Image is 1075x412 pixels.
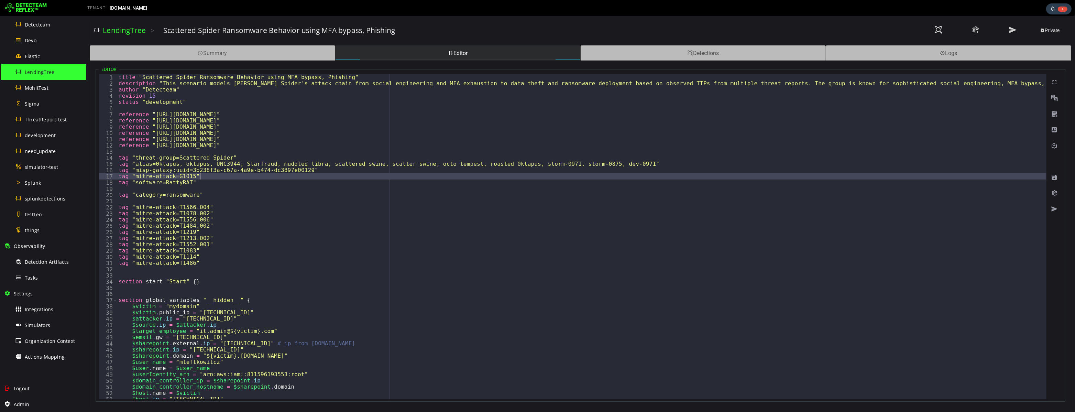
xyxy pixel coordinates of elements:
div: 32 [13,250,31,257]
div: 30 [13,238,31,244]
span: Organization Context [25,338,75,344]
span: [DOMAIN_NAME] [110,5,147,11]
span: Tasks [25,274,38,281]
div: 11 [13,120,31,127]
div: 4 [13,77,31,83]
div: 52 [13,374,31,380]
div: 16 [13,151,31,158]
div: 25 [13,207,31,213]
div: 20 [13,176,31,182]
div: 27 [13,219,31,226]
span: Devo [25,37,36,44]
span: Observability [14,243,45,249]
div: 45 [13,331,31,337]
button: Private [947,10,981,19]
div: 46 [13,337,31,343]
div: 12 [13,127,31,133]
div: 22 [13,188,31,195]
div: 21 [13,182,31,188]
div: 17 [13,158,31,164]
div: 5 [13,83,31,89]
span: 1 [1058,7,1067,12]
div: 41 [13,306,31,312]
span: Admin [14,401,29,408]
div: 53 [13,380,31,387]
div: 39 [13,294,31,300]
div: Summary [4,30,249,45]
div: 9 [13,108,31,114]
div: 1 [13,58,31,65]
legend: Editor [13,51,33,56]
div: 31 [13,244,31,250]
div: 10 [13,114,31,120]
div: 47 [13,343,31,349]
div: 3 [13,71,31,77]
div: Editor [249,30,495,45]
div: 19 [13,170,31,176]
span: MohitTest [25,85,48,91]
div: 49 [13,356,31,362]
div: Task Notifications [1046,3,1072,14]
div: 18 [13,164,31,170]
div: 36 [13,275,31,281]
div: 23 [13,195,31,201]
span: Splunk [25,180,41,186]
span: simulator-test [25,164,58,170]
div: 43 [13,318,31,325]
span: > [65,11,68,19]
span: development [25,132,56,139]
div: 35 [13,269,31,275]
span: Simulators [25,322,50,328]
span: Detection Artifacts [25,259,69,265]
div: 28 [13,226,31,232]
span: ThreatReport-test [25,116,67,123]
span: things [25,227,40,234]
div: 37 [13,281,31,288]
div: 29 [13,232,31,238]
span: Settings [14,290,33,297]
span: splunkdetections [25,195,65,202]
a: LendingTree [17,10,60,19]
span: Private [954,12,974,17]
span: need_update [25,148,56,154]
div: 51 [13,368,31,374]
div: 8 [13,102,31,108]
div: 26 [13,213,31,219]
span: Logout [14,385,30,392]
span: Detecteam [25,21,50,28]
div: 44 [13,325,31,331]
div: 33 [13,257,31,263]
div: 14 [13,139,31,145]
div: 15 [13,145,31,151]
span: LendingTree [25,69,54,75]
img: Detecteam logo [5,2,47,13]
div: 42 [13,312,31,318]
div: 34 [13,263,31,269]
div: 2 [13,65,31,71]
div: 24 [13,201,31,207]
div: 13 [13,133,31,139]
span: Actions Mapping [25,354,65,360]
div: 7 [13,96,31,102]
div: Logs [740,30,985,45]
div: 6 [13,89,31,96]
span: Sigma [25,100,39,107]
span: Integrations [25,306,53,313]
span: Elastic [25,53,40,59]
div: 48 [13,349,31,356]
span: Toggle code folding, rows 37 through 57 [27,281,31,288]
span: TENANT: [87,6,107,10]
div: Detections [495,30,740,45]
div: 38 [13,288,31,294]
div: 40 [13,300,31,306]
span: testLeo [25,211,42,218]
div: 50 [13,362,31,368]
h3: Scattered Spider Ransomware Behavior using MFA bypass, Phishing [77,10,309,19]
